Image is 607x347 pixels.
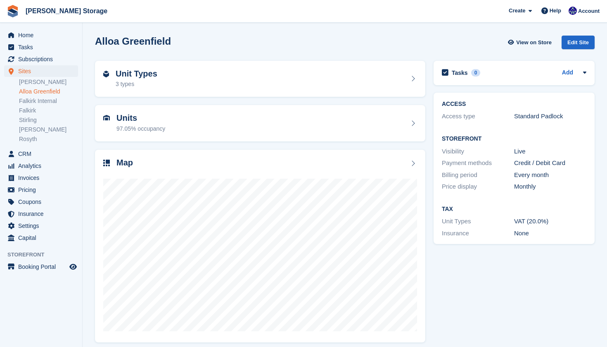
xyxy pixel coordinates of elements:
[452,69,468,77] h2: Tasks
[562,36,595,49] div: Edit Site
[4,41,78,53] a: menu
[516,38,552,47] span: View on Store
[442,206,586,213] h2: Tax
[4,29,78,41] a: menu
[19,88,78,96] a: Alloa Greenfield
[18,232,68,244] span: Capital
[116,80,157,89] div: 3 types
[95,150,425,343] a: Map
[507,36,555,49] a: View on Store
[116,158,133,168] h2: Map
[514,182,586,191] div: Monthly
[514,147,586,156] div: Live
[22,4,111,18] a: [PERSON_NAME] Storage
[442,147,514,156] div: Visibility
[4,160,78,172] a: menu
[4,232,78,244] a: menu
[18,29,68,41] span: Home
[18,160,68,172] span: Analytics
[95,105,425,141] a: Units 97.05% occupancy
[68,262,78,272] a: Preview store
[95,61,425,97] a: Unit Types 3 types
[19,97,78,105] a: Falkirk Internal
[514,217,586,226] div: VAT (20.0%)
[514,158,586,168] div: Credit / Debit Card
[471,69,481,77] div: 0
[18,220,68,232] span: Settings
[18,148,68,160] span: CRM
[103,160,110,166] img: map-icn-33ee37083ee616e46c38cad1a60f524a97daa1e2b2c8c0bc3eb3415660979fc1.svg
[19,116,78,124] a: Stirling
[4,196,78,208] a: menu
[4,184,78,196] a: menu
[19,126,78,134] a: [PERSON_NAME]
[442,112,514,121] div: Access type
[4,261,78,273] a: menu
[19,78,78,86] a: [PERSON_NAME]
[442,170,514,180] div: Billing period
[7,5,19,17] img: stora-icon-8386f47178a22dfd0bd8f6a31ec36ba5ce8667c1dd55bd0f319d3a0aa187defe.svg
[569,7,577,15] img: Ross Watt
[18,184,68,196] span: Pricing
[4,208,78,220] a: menu
[562,36,595,53] a: Edit Site
[514,170,586,180] div: Every month
[442,101,586,108] h2: ACCESS
[18,65,68,77] span: Sites
[18,53,68,65] span: Subscriptions
[442,217,514,226] div: Unit Types
[19,107,78,115] a: Falkirk
[103,115,110,121] img: unit-icn-7be61d7bf1b0ce9d3e12c5938cc71ed9869f7b940bace4675aadf7bd6d80202e.svg
[514,229,586,238] div: None
[550,7,561,15] span: Help
[442,182,514,191] div: Price display
[116,124,165,133] div: 97.05% occupancy
[18,196,68,208] span: Coupons
[442,136,586,142] h2: Storefront
[19,135,78,143] a: Rosyth
[4,220,78,232] a: menu
[442,229,514,238] div: Insurance
[442,158,514,168] div: Payment methods
[18,172,68,184] span: Invoices
[18,41,68,53] span: Tasks
[562,68,573,78] a: Add
[4,65,78,77] a: menu
[95,36,171,47] h2: Alloa Greenfield
[103,71,109,77] img: unit-type-icn-2b2737a686de81e16bb02015468b77c625bbabd49415b5ef34ead5e3b44a266d.svg
[116,113,165,123] h2: Units
[509,7,525,15] span: Create
[116,69,157,79] h2: Unit Types
[4,53,78,65] a: menu
[514,112,586,121] div: Standard Padlock
[18,208,68,220] span: Insurance
[4,148,78,160] a: menu
[4,172,78,184] a: menu
[578,7,600,15] span: Account
[7,251,82,259] span: Storefront
[18,261,68,273] span: Booking Portal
